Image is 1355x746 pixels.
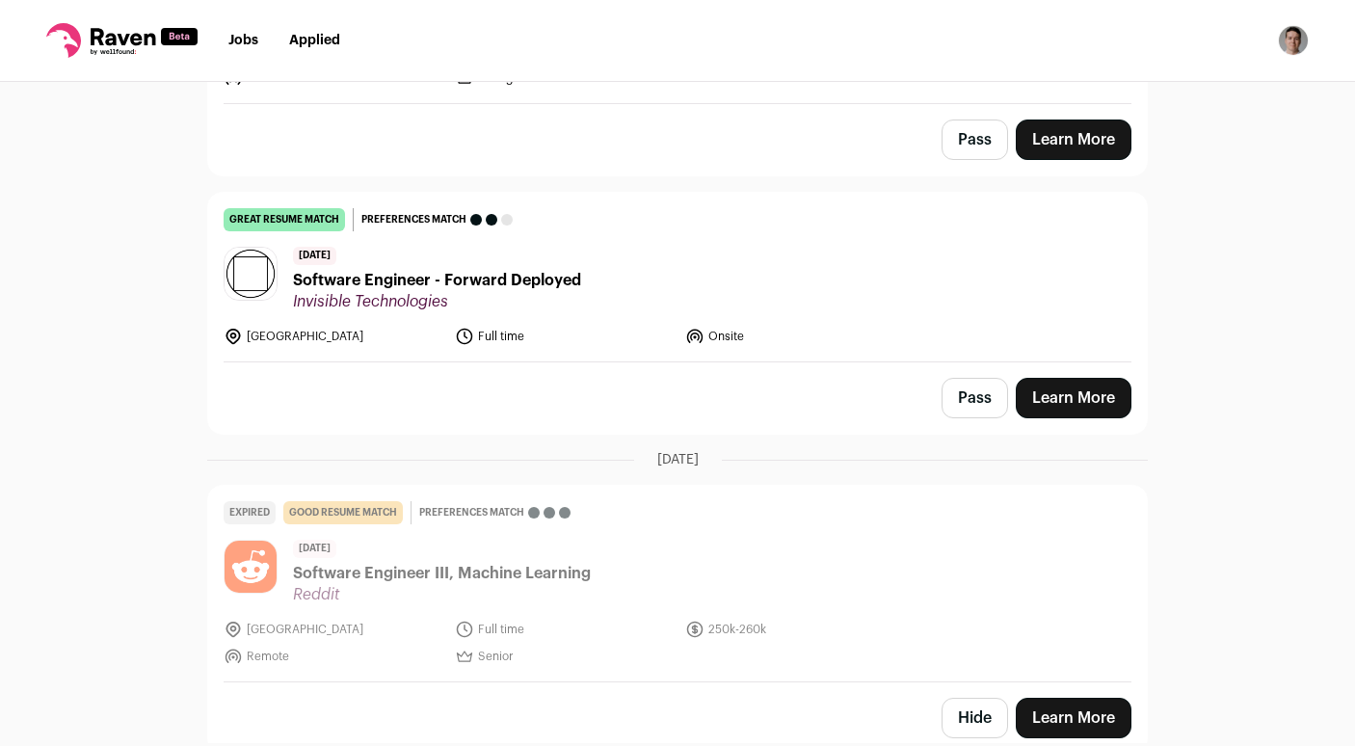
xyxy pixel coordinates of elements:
[685,327,905,346] li: Onsite
[455,620,675,639] li: Full time
[293,585,591,604] span: Reddit
[1278,25,1309,56] img: 12239290-medium_jpg
[224,620,443,639] li: [GEOGRAPHIC_DATA]
[942,120,1008,160] button: Pass
[1278,25,1309,56] button: Open dropdown
[208,193,1147,361] a: great resume match Preferences match [DATE] Software Engineer - Forward Deployed Invisible Techno...
[657,450,699,469] span: [DATE]
[293,247,336,265] span: [DATE]
[289,34,340,47] a: Applied
[228,34,258,47] a: Jobs
[942,378,1008,418] button: Pass
[1016,120,1131,160] a: Learn More
[455,327,675,346] li: Full time
[1016,378,1131,418] a: Learn More
[942,698,1008,738] button: Hide
[224,208,345,231] div: great resume match
[293,562,591,585] span: Software Engineer III, Machine Learning
[1016,698,1131,738] a: Learn More
[361,210,466,229] span: Preferences match
[224,647,443,666] li: Remote
[293,540,336,558] span: [DATE]
[225,248,277,300] img: 11367343b112cff7d169ae36d0737887b9c75d17a5fa5d2d512a447a67f3ec2d.jpg
[224,327,443,346] li: [GEOGRAPHIC_DATA]
[283,501,403,524] div: good resume match
[455,647,675,666] li: Senior
[293,292,581,311] span: Invisible Technologies
[419,503,524,522] span: Preferences match
[685,620,905,639] li: 250k-260k
[225,541,277,593] img: df8c45fae9a208325e1922597c1a422fcae04f20d45d1e79f72328b7adcbec56.jpg
[293,269,581,292] span: Software Engineer - Forward Deployed
[224,501,276,524] div: Expired
[208,486,1147,681] a: Expired good resume match Preferences match [DATE] Software Engineer III, Machine Learning Reddit...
